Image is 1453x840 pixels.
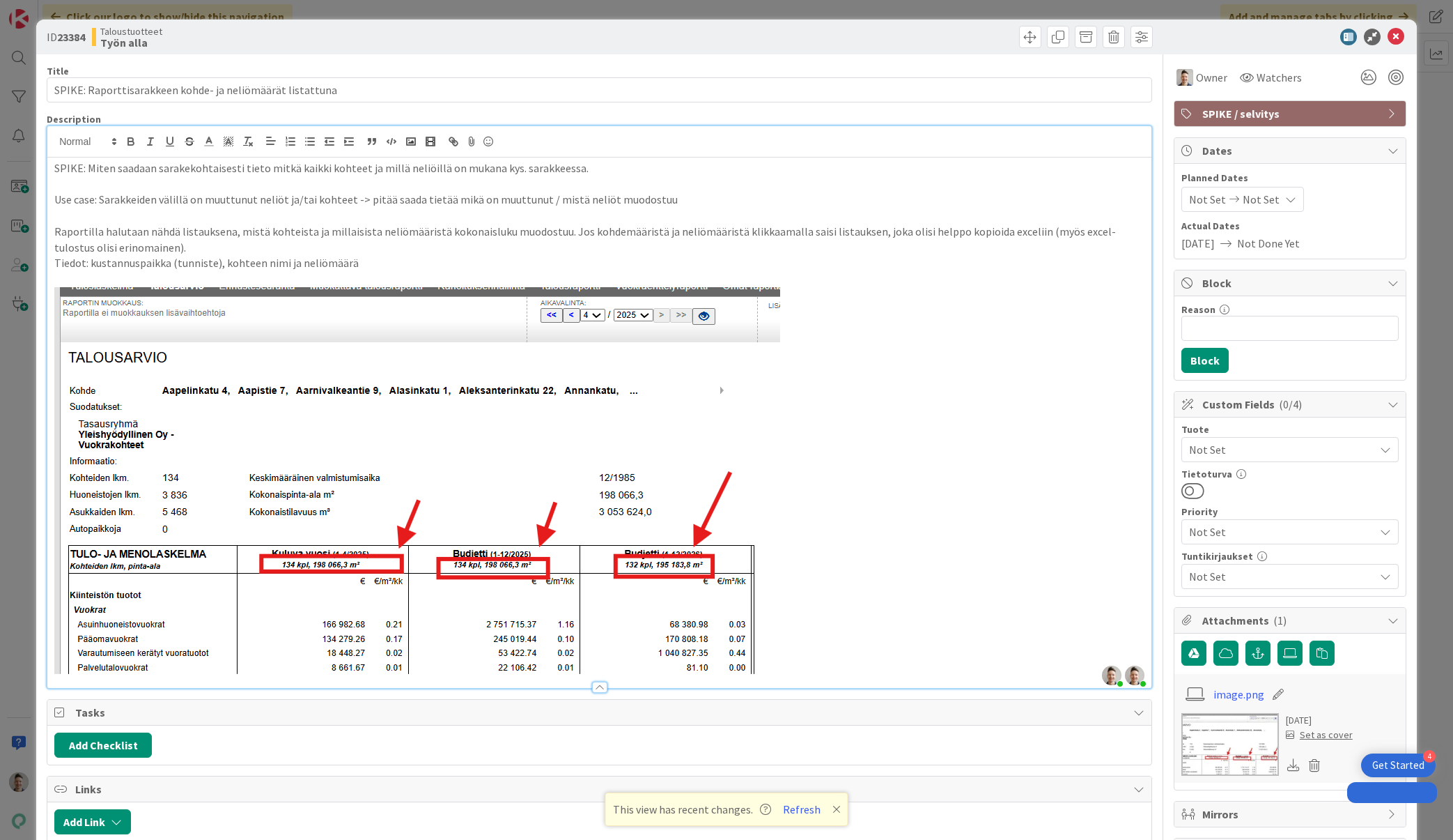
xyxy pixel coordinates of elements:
span: Not Done Yet [1237,235,1300,252]
div: Get Started [1372,758,1424,772]
b: Työn alla [100,37,162,48]
span: Owner [1196,69,1227,86]
div: Tuntikirjaukset [1181,551,1399,561]
a: image.png [1213,686,1264,703]
span: Not Set [1189,440,1367,459]
span: Watchers [1257,69,1302,86]
div: Tuote [1181,425,1399,434]
span: ID [47,29,85,45]
input: type card name here... [47,77,1152,102]
span: Custom Fields [1202,396,1381,413]
div: Download [1286,756,1301,774]
button: Block [1181,348,1229,373]
div: Set as cover [1286,728,1353,742]
span: Actual Dates [1181,219,1399,234]
span: Mirrors [1202,806,1381,823]
span: Dates [1202,142,1381,159]
span: Tasks [75,704,1126,721]
span: [DATE] [1181,235,1215,252]
span: ( 1 ) [1273,613,1287,627]
button: Refresh [778,800,825,818]
img: TN [1176,69,1193,86]
span: Not Set [1189,567,1367,586]
span: Planned Dates [1181,171,1399,185]
button: Add Checklist [54,733,152,758]
img: chwsQljfBTcKhy88xB9SmiPz5Ih6cdfk.JPG [1125,666,1144,685]
p: Raportilla halutaan nähdä listauksena, mistä kohteista ja millaisista neliömääristä kokonaisluku ... [54,224,1144,255]
div: Tietoturva [1181,469,1399,479]
span: Block [1202,275,1381,291]
span: Links [75,781,1126,797]
img: chwsQljfBTcKhy88xB9SmiPz5Ih6cdfk.JPG [1102,666,1121,685]
span: Taloustuotteet [100,26,162,37]
div: Priority [1181,507,1399,517]
span: SPIKE / selvitys [1202,105,1381,122]
span: Description [47,113,101,125]
span: Attachments [1202,612,1381,629]
span: This view has recent changes. [613,801,771,818]
b: 23384 [57,30,85,44]
button: Add Link [54,809,131,834]
div: Open Get Started checklist, remaining modules: 4 [1361,754,1436,777]
label: Reason [1181,303,1215,316]
span: Not Set [1243,191,1280,208]
span: Not Set [1189,522,1367,542]
span: Not Set [1189,191,1226,208]
div: [DATE] [1286,713,1353,728]
div: 4 [1423,750,1436,763]
img: image.png [54,287,780,674]
p: Tiedot: kustannuspaikka (tunniste), kohteen nimi ja neliömäärä [54,255,1144,271]
p: SPIKE: Miten saadaan sarakekohtaisesti tieto mitkä kaikki kohteet ja millä neliöillä on mukana ky... [54,160,1144,176]
span: ( 0/4 ) [1279,397,1302,411]
label: Title [47,65,69,77]
p: Use case: Sarakkeiden välillä on muuttunut neliöt ja/tai kohteet -> pitää saada tietää mikä on mu... [54,192,1144,208]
